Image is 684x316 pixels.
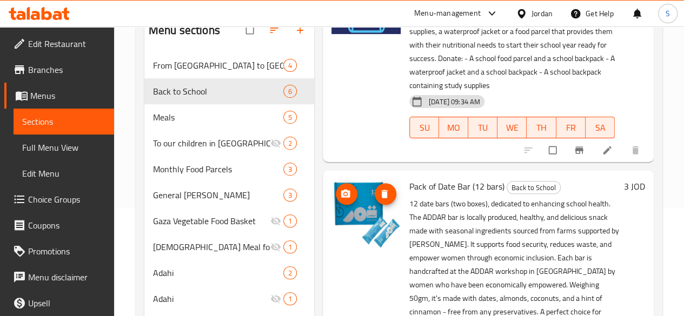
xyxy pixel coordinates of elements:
svg: Inactive section [270,241,281,252]
a: Menus [4,83,114,109]
span: [DEMOGRAPHIC_DATA] Meal for [GEOGRAPHIC_DATA] and [GEOGRAPHIC_DATA] [153,240,270,253]
button: delete [623,138,649,162]
span: Pack of Date Bar (12 bars) [409,178,504,194]
a: Promotions [4,238,114,264]
span: SU [414,120,435,136]
div: Adahi1 [144,286,314,312]
span: FR [561,120,581,136]
div: items [283,189,297,201]
span: Back to School [153,85,283,98]
span: SA [590,120,610,136]
span: Monthly Food Parcels [153,163,283,176]
button: SU [409,117,439,138]
a: Upsell [4,290,114,316]
svg: Inactive section [270,216,281,226]
div: Jordan [532,8,553,19]
span: [DATE] 09:34 AM [424,97,484,107]
div: items [283,137,297,150]
div: Gaza Vegetable Food Basket1 [144,208,314,234]
a: Full Menu View [14,135,114,160]
div: Menu-management [414,7,481,20]
span: Menus [30,89,105,102]
span: Choice Groups [28,193,105,206]
span: Select all sections [240,20,262,41]
div: General Sadaqa [153,189,283,201]
span: 1 [284,242,296,252]
span: 1 [284,294,296,304]
span: Back to School [507,181,560,194]
div: [DEMOGRAPHIC_DATA] Meal for [GEOGRAPHIC_DATA] and [GEOGRAPHIC_DATA]1 [144,234,314,260]
button: SA [586,117,615,138]
a: Menu disclaimer [4,264,114,290]
h6: 3 JOD [624,179,645,194]
a: Choice Groups [4,186,114,212]
span: 2 [284,268,296,278]
div: items [283,85,297,98]
div: Back to School [507,181,561,194]
a: Edit Menu [14,160,114,186]
span: WE [502,120,522,136]
button: TU [468,117,497,138]
a: Coupons [4,212,114,238]
button: FR [556,117,586,138]
div: items [283,292,297,305]
div: Back to School6 [144,78,314,104]
span: 1 [284,216,296,226]
div: items [283,163,297,176]
a: Branches [4,57,114,83]
span: To our children in [GEOGRAPHIC_DATA] and [GEOGRAPHIC_DATA] [153,137,270,150]
a: Edit Restaurant [4,31,114,57]
span: Menu disclaimer [28,271,105,284]
button: delete image [375,183,396,205]
span: Edit Menu [22,167,105,180]
span: 2 [284,138,296,149]
span: 3 [284,190,296,200]
span: Adahi [153,292,270,305]
div: Meals5 [144,104,314,130]
span: Full Menu View [22,141,105,154]
span: MO [443,120,464,136]
span: Adahi [153,266,283,279]
svg: Inactive section [270,293,281,304]
div: items [283,111,297,124]
span: Meals [153,111,283,124]
button: WE [497,117,527,138]
a: Sections [14,109,114,135]
div: From [GEOGRAPHIC_DATA] to [GEOGRAPHIC_DATA]4 [144,52,314,78]
span: TH [531,120,552,136]
div: items [283,214,297,227]
span: Sections [22,115,105,128]
button: upload picture [336,183,357,205]
span: Edit Restaurant [28,37,105,50]
h2: Menu sections [149,22,220,38]
span: Coupons [28,219,105,232]
svg: Inactive section [270,138,281,149]
span: Upsell [28,297,105,310]
div: items [283,266,297,279]
button: TH [527,117,556,138]
span: Promotions [28,245,105,258]
span: Branches [28,63,105,76]
a: Edit menu item [602,145,615,156]
span: Select to update [542,140,565,160]
span: TU [473,120,493,136]
div: Monthly Food Parcels3 [144,156,314,182]
div: General [PERSON_NAME]3 [144,182,314,208]
span: 3 [284,164,296,174]
div: items [283,59,297,72]
div: items [283,240,297,253]
span: 5 [284,112,296,123]
span: Gaza Vegetable Food Basket [153,214,270,227]
button: Branch-specific-item [567,138,593,162]
div: To our children in [GEOGRAPHIC_DATA] and [GEOGRAPHIC_DATA]2 [144,130,314,156]
span: S [666,8,670,19]
span: 4 [284,60,296,71]
span: From [GEOGRAPHIC_DATA] to [GEOGRAPHIC_DATA] [153,59,283,72]
div: From Jordan to Gaza [153,59,283,72]
img: Pack of Date Bar (12 bars) [331,179,401,248]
